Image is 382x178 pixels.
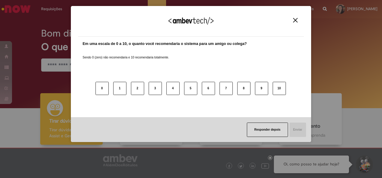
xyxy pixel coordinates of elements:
[247,123,288,137] button: Responder depois
[202,82,215,95] button: 6
[95,82,109,95] button: 0
[149,82,162,95] button: 3
[83,41,247,47] label: Em uma escala de 0 a 10, o quanto você recomendaria o sistema para um amigo ou colega?
[83,48,169,60] label: Sendo 0 (zero) não recomendaria e 10 recomendaria totalmente.
[166,82,180,95] button: 4
[255,82,268,95] button: 9
[184,82,197,95] button: 5
[293,18,298,22] img: Close
[131,82,144,95] button: 2
[291,18,299,23] button: Close
[220,82,233,95] button: 7
[273,82,286,95] button: 10
[168,17,214,25] img: Logo Ambevtech
[237,82,250,95] button: 8
[113,82,126,95] button: 1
